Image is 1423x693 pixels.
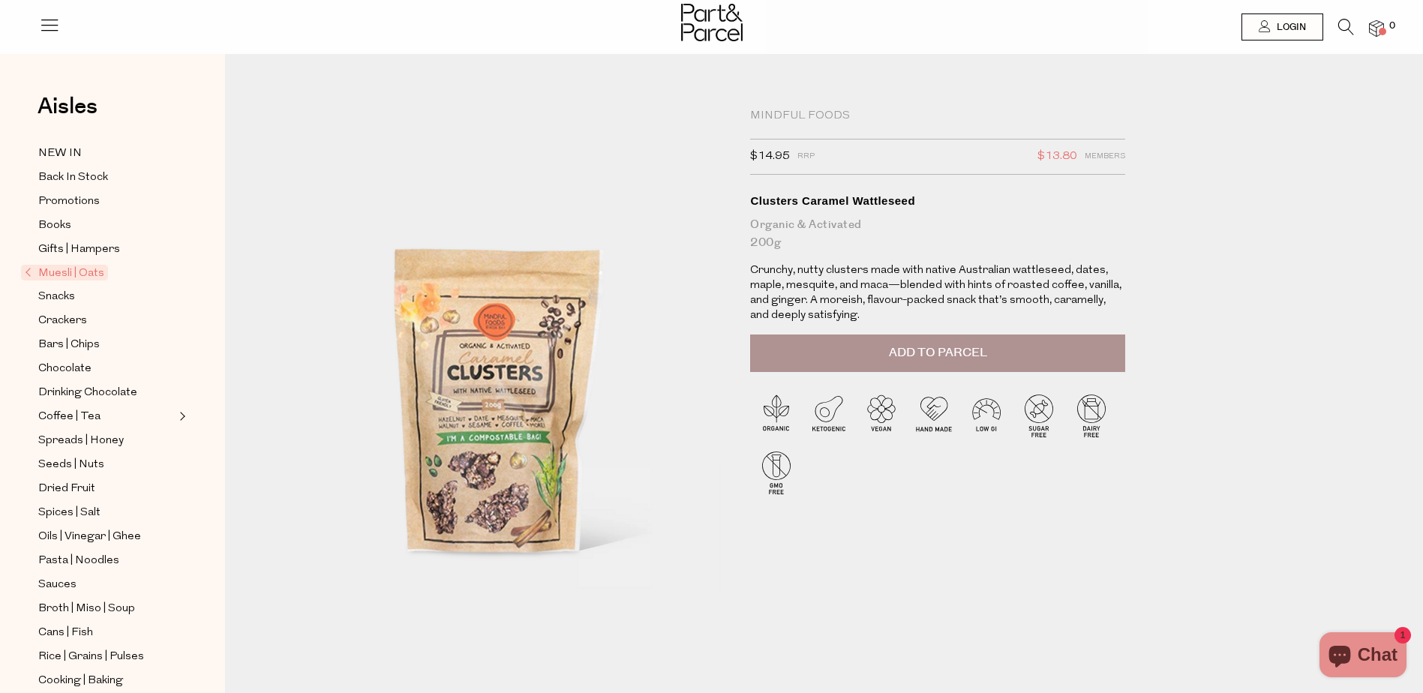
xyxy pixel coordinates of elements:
a: Chocolate [38,359,175,378]
a: Broth | Miso | Soup [38,599,175,618]
a: Crackers [38,311,175,330]
inbox-online-store-chat: Shopify online store chat [1315,632,1411,681]
span: Promotions [38,193,100,211]
a: Spreads | Honey [38,431,175,450]
span: Muesli | Oats [21,265,108,280]
span: Crackers [38,312,87,330]
a: Coffee | Tea [38,407,175,426]
div: Clusters Caramel Wattleseed [750,193,1125,208]
span: $13.80 [1037,147,1077,166]
span: NEW IN [38,145,82,163]
a: Promotions [38,192,175,211]
a: Drinking Chocolate [38,383,175,402]
span: Oils | Vinegar | Ghee [38,528,141,546]
img: P_P-ICONS-Live_Bec_V11_Organic.svg [750,389,803,442]
span: $14.95 [750,147,790,166]
img: P_P-ICONS-Live_Bec_V11_Ketogenic.svg [803,389,855,442]
span: Seeds | Nuts [38,456,104,474]
img: P_P-ICONS-Live_Bec_V11_Vegan.svg [855,389,908,442]
div: Mindful Foods [750,109,1125,124]
span: Login [1273,21,1306,34]
span: Broth | Miso | Soup [38,600,135,618]
a: Oils | Vinegar | Ghee [38,527,175,546]
span: Sauces [38,576,77,594]
a: Spices | Salt [38,503,175,522]
a: Snacks [38,287,175,306]
a: Aisles [38,95,98,133]
span: Snacks [38,288,75,306]
p: Crunchy, nutty clusters made with native Australian wattleseed, dates, maple, mesquite, and maca—... [750,263,1125,323]
span: Bars | Chips [38,336,100,354]
a: Sauces [38,575,175,594]
span: RRP [797,147,815,166]
a: Login [1241,13,1323,40]
span: Members [1085,147,1125,166]
a: Back In Stock [38,168,175,187]
span: Pasta | Noodles [38,552,119,570]
a: Books [38,216,175,235]
span: Books [38,217,71,235]
a: NEW IN [38,144,175,163]
a: Gifts | Hampers [38,240,175,259]
span: Aisles [38,90,98,123]
span: 0 [1385,19,1399,33]
span: Spices | Salt [38,504,101,522]
span: Spreads | Honey [38,432,124,450]
a: Dried Fruit [38,479,175,498]
a: Cans | Fish [38,623,175,642]
img: P_P-ICONS-Live_Bec_V11_Sugar_Free.svg [1013,389,1065,442]
img: P_P-ICONS-Live_Bec_V11_Low_Gi.svg [960,389,1013,442]
span: Gifts | Hampers [38,241,120,259]
a: Rice | Grains | Pulses [38,647,175,666]
button: Add to Parcel [750,334,1125,372]
span: Rice | Grains | Pulses [38,648,144,666]
div: Organic & Activated 200g [750,216,1125,252]
span: Coffee | Tea [38,408,101,426]
img: P_P-ICONS-Live_Bec_V11_Dairy_Free.svg [1065,389,1118,442]
a: Seeds | Nuts [38,455,175,474]
span: Cooking | Baking [38,672,123,690]
span: Cans | Fish [38,624,93,642]
a: Cooking | Baking [38,671,175,690]
a: 0 [1369,20,1384,36]
a: Pasta | Noodles [38,551,175,570]
span: Drinking Chocolate [38,384,137,402]
span: Dried Fruit [38,480,95,498]
a: Bars | Chips [38,335,175,354]
button: Expand/Collapse Coffee | Tea [176,407,186,425]
img: Part&Parcel [681,4,743,41]
span: Add to Parcel [889,344,987,361]
span: Chocolate [38,360,92,378]
img: P_P-ICONS-Live_Bec_V11_Handmade.svg [908,389,960,442]
img: P_P-ICONS-Live_Bec_V11_GMO_Free.svg [750,446,803,499]
span: Back In Stock [38,169,108,187]
a: Muesli | Oats [25,264,175,282]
